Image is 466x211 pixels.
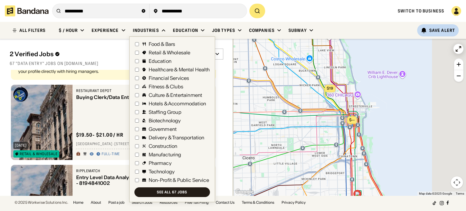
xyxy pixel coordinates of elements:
[149,118,181,123] div: Biotechnology
[149,135,204,140] div: Delivery & Transportation
[149,59,171,63] div: Education
[149,84,183,89] div: Fitness & Clubs
[242,201,274,204] a: Terms & Conditions
[149,110,181,114] div: Staffing Group
[76,132,123,138] div: $ 19.50 - $21.00 / hr
[216,201,235,204] a: Contact Us
[289,28,307,33] div: Subway
[149,50,191,55] div: Retail & Wholesale
[451,176,463,189] button: Map camera controls
[456,192,464,195] a: Terms (opens in new tab)
[20,152,58,156] div: Retail & Wholesale
[13,87,28,102] img: Restaurant Depot logo
[157,190,187,194] div: See all 67 jobs
[133,28,159,33] div: Industries
[149,144,177,148] div: Construction
[212,28,235,33] div: Job Types
[15,144,27,147] div: [DATE]
[76,168,202,173] div: RippleMatch
[10,70,223,196] div: grid
[149,101,206,106] div: Hotels & Accommodation
[102,152,120,157] div: Full-time
[10,50,146,58] div: 2 Verified Jobs
[76,175,202,186] div: Entry Level Data Analyst, application via RippleMatch - 8194841002
[327,86,333,90] span: $19
[398,8,444,14] a: Switch to Business
[160,201,177,204] a: Resources
[149,152,181,157] div: Manufacturing
[73,201,83,204] a: Home
[149,169,175,174] div: Technology
[419,192,452,195] span: Map data ©2025 Google
[91,201,101,204] a: About
[76,88,202,93] div: Restaurant Depot
[235,188,255,196] a: Open this area in Google Maps (opens a new window)
[149,93,202,97] div: Culture & Entertainment
[19,28,46,32] div: ALL FILTERS
[15,201,68,204] div: © 2025 Workwise Solutions Inc.
[149,67,210,72] div: Healthcare & Mental Health
[429,28,455,33] div: Save Alert
[149,76,189,80] div: Financial Services
[108,201,124,204] a: Post a job
[149,42,175,46] div: Food & Bars
[235,188,255,196] img: Google
[149,178,209,182] div: Non-Profit & Public Service
[249,28,275,33] div: Companies
[149,161,172,165] div: Pharmacy
[5,5,49,16] img: Bandana logotype
[76,142,212,147] div: [GEOGRAPHIC_DATA] · [STREET_ADDRESS] · [GEOGRAPHIC_DATA]
[10,61,223,66] div: 67 "Data Entry" jobs on [DOMAIN_NAME]
[349,117,355,122] span: $--
[92,28,119,33] div: Experience
[282,201,306,204] a: Privacy Policy
[76,94,202,100] div: Buying Clerk/Data Entry
[173,28,198,33] div: Education
[59,28,78,33] div: $ / hour
[149,127,177,131] div: Government
[185,201,208,204] a: Free Tax Filing
[132,201,152,204] a: Search Jobs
